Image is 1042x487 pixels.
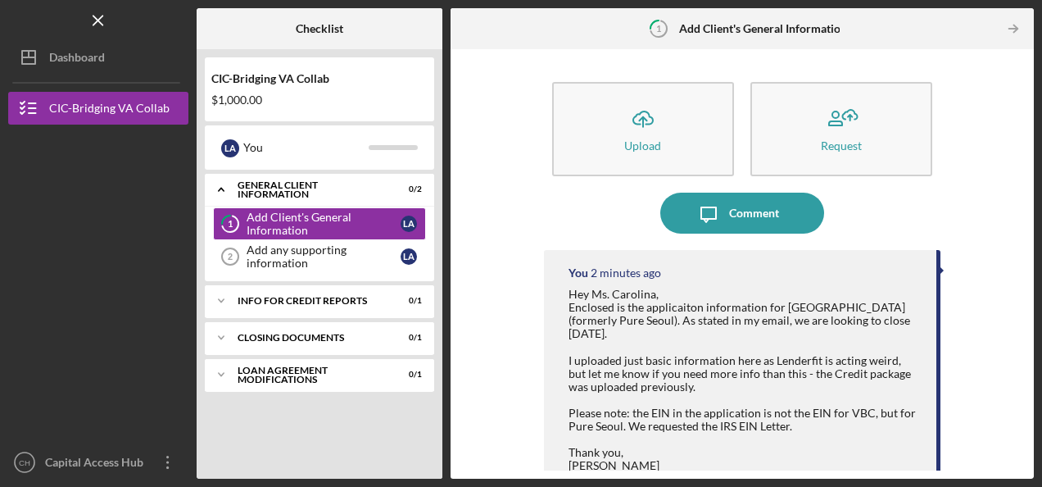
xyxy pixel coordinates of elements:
div: 0 / 1 [392,296,422,306]
div: L A [401,216,417,232]
div: Comment [729,193,779,234]
div: 0 / 2 [392,184,422,194]
div: You [243,134,369,162]
div: Dashboard [49,41,105,78]
button: Comment [660,193,824,234]
time: 2025-10-14 18:29 [591,266,661,280]
div: $1,000.00 [211,93,428,107]
div: Request [821,139,862,152]
tspan: 1 [228,219,233,230]
tspan: 2 [228,252,233,262]
div: You [569,266,588,280]
div: Info for Credit Reports [238,296,381,306]
div: General Client Information [238,180,381,199]
div: Closing Documents [238,333,381,343]
div: Add Client's General Information [247,211,401,237]
a: 1Add Client's General InformationLA [213,207,426,240]
div: Hey Ms. Carolina, Enclosed is the applicaiton information for [GEOGRAPHIC_DATA] (formerly Pure Se... [569,288,920,472]
b: Add Client's General Information [679,22,847,35]
div: Upload [624,139,661,152]
div: CIC-Bridging VA Collab [211,72,428,85]
div: Add any supporting information [247,243,401,270]
div: CIC-Bridging VA Collab [49,92,170,129]
a: 2Add any supporting informationLA [213,240,426,273]
div: L A [221,139,239,157]
div: 0 / 1 [392,333,422,343]
button: Upload [552,82,734,176]
text: CH [19,458,30,467]
button: CIC-Bridging VA Collab [8,92,188,125]
tspan: 1 [656,23,661,34]
b: Checklist [296,22,343,35]
button: CHCapital Access Hub [8,446,188,479]
div: Capital Access Hub [41,446,147,483]
div: LOAN AGREEMENT MODIFICATIONS [238,366,381,385]
button: Dashboard [8,41,188,74]
div: 0 / 1 [392,370,422,380]
button: Request [750,82,932,176]
div: L A [401,248,417,265]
